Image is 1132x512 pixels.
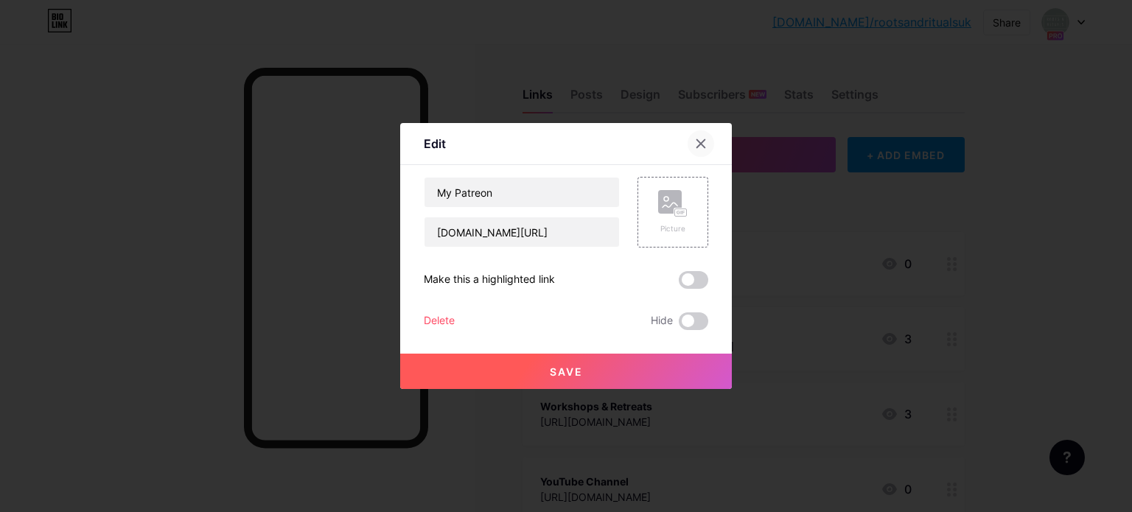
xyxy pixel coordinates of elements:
[400,354,732,389] button: Save
[424,217,619,247] input: URL
[424,178,619,207] input: Title
[424,271,555,289] div: Make this a highlighted link
[550,365,583,378] span: Save
[424,135,446,152] div: Edit
[658,223,688,234] div: Picture
[651,312,673,330] span: Hide
[424,312,455,330] div: Delete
